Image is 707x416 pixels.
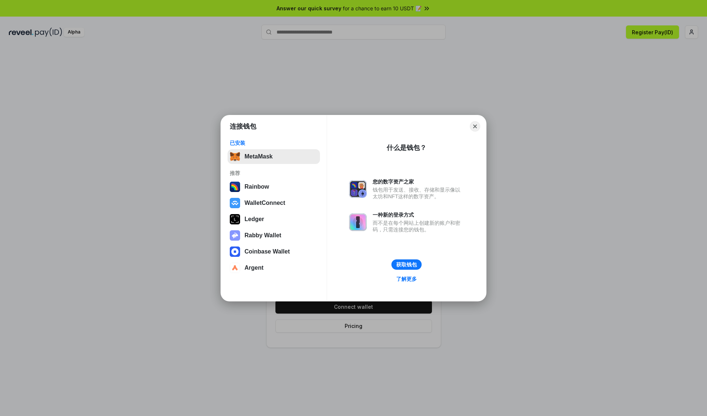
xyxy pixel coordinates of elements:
[230,214,240,224] img: svg+xml,%3Csvg%20xmlns%3D%22http%3A%2F%2Fwww.w3.org%2F2000%2Fsvg%22%20width%3D%2228%22%20height%3...
[245,248,290,255] div: Coinbase Wallet
[245,200,285,206] div: WalletConnect
[391,259,422,270] button: 获取钱包
[373,220,464,233] div: 而不是在每个网站上创建新的账户和密码，只需连接您的钱包。
[373,212,464,218] div: 一种新的登录方式
[245,216,264,223] div: Ledger
[228,179,320,194] button: Rainbow
[228,244,320,259] button: Coinbase Wallet
[392,274,421,284] a: 了解更多
[245,232,281,239] div: Rabby Wallet
[230,198,240,208] img: svg+xml,%3Csvg%20width%3D%2228%22%20height%3D%2228%22%20viewBox%3D%220%200%2028%2028%22%20fill%3D...
[387,143,426,152] div: 什么是钱包？
[230,122,256,131] h1: 连接钱包
[349,213,367,231] img: svg+xml,%3Csvg%20xmlns%3D%22http%3A%2F%2Fwww.w3.org%2F2000%2Fsvg%22%20fill%3D%22none%22%20viewBox...
[245,265,264,271] div: Argent
[228,228,320,243] button: Rabby Wallet
[228,196,320,210] button: WalletConnect
[373,178,464,185] div: 您的数字资产之家
[228,149,320,164] button: MetaMask
[396,276,417,282] div: 了解更多
[230,182,240,192] img: svg+xml,%3Csvg%20width%3D%22120%22%20height%3D%22120%22%20viewBox%3D%220%200%20120%20120%22%20fil...
[230,263,240,273] img: svg+xml,%3Csvg%20width%3D%2228%22%20height%3D%2228%22%20viewBox%3D%220%200%2028%2028%22%20fill%3D...
[230,151,240,162] img: svg+xml,%3Csvg%20fill%3D%22none%22%20height%3D%2233%22%20viewBox%3D%220%200%2035%2033%22%20width%...
[230,170,318,176] div: 推荐
[373,186,464,200] div: 钱包用于发送、接收、存储和显示像以太坊和NFT这样的数字资产。
[228,261,320,275] button: Argent
[230,247,240,257] img: svg+xml,%3Csvg%20width%3D%2228%22%20height%3D%2228%22%20viewBox%3D%220%200%2028%2028%22%20fill%3D...
[396,261,417,268] div: 获取钱包
[245,183,269,190] div: Rainbow
[228,212,320,227] button: Ledger
[230,230,240,241] img: svg+xml,%3Csvg%20xmlns%3D%22http%3A%2F%2Fwww.w3.org%2F2000%2Fsvg%22%20fill%3D%22none%22%20viewBox...
[470,121,480,132] button: Close
[230,140,318,146] div: 已安装
[245,153,272,160] div: MetaMask
[349,180,367,198] img: svg+xml,%3Csvg%20xmlns%3D%22http%3A%2F%2Fwww.w3.org%2F2000%2Fsvg%22%20fill%3D%22none%22%20viewBox...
